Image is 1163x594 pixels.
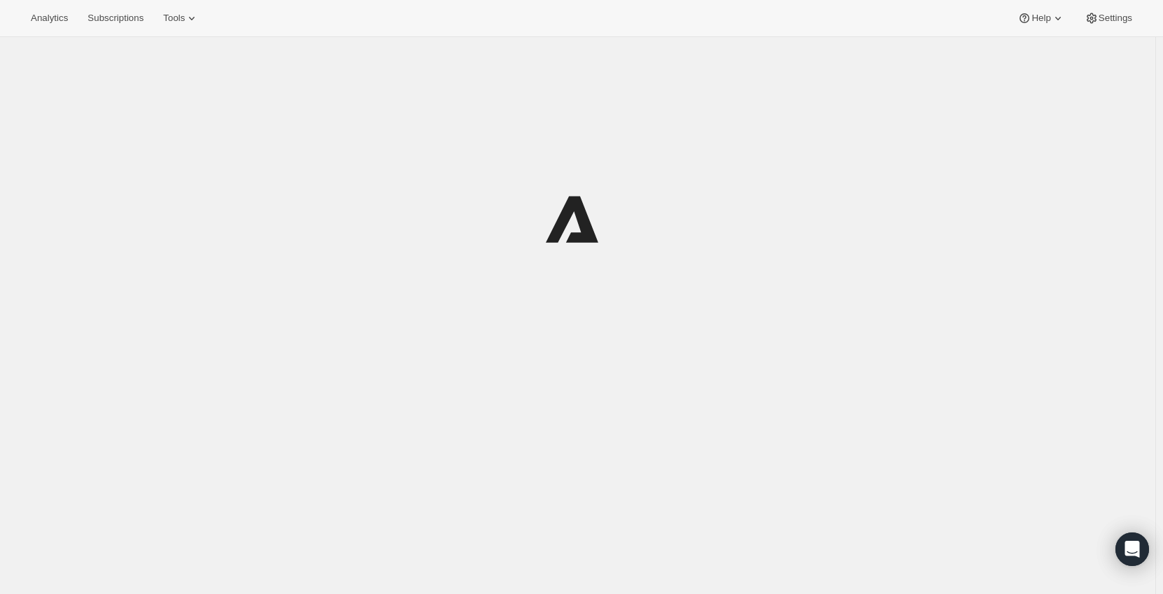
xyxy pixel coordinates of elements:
[163,13,185,24] span: Tools
[1115,532,1149,566] div: Open Intercom Messenger
[87,13,143,24] span: Subscriptions
[1031,13,1050,24] span: Help
[155,8,207,28] button: Tools
[79,8,152,28] button: Subscriptions
[1009,8,1073,28] button: Help
[31,13,68,24] span: Analytics
[1076,8,1141,28] button: Settings
[22,8,76,28] button: Analytics
[1099,13,1132,24] span: Settings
